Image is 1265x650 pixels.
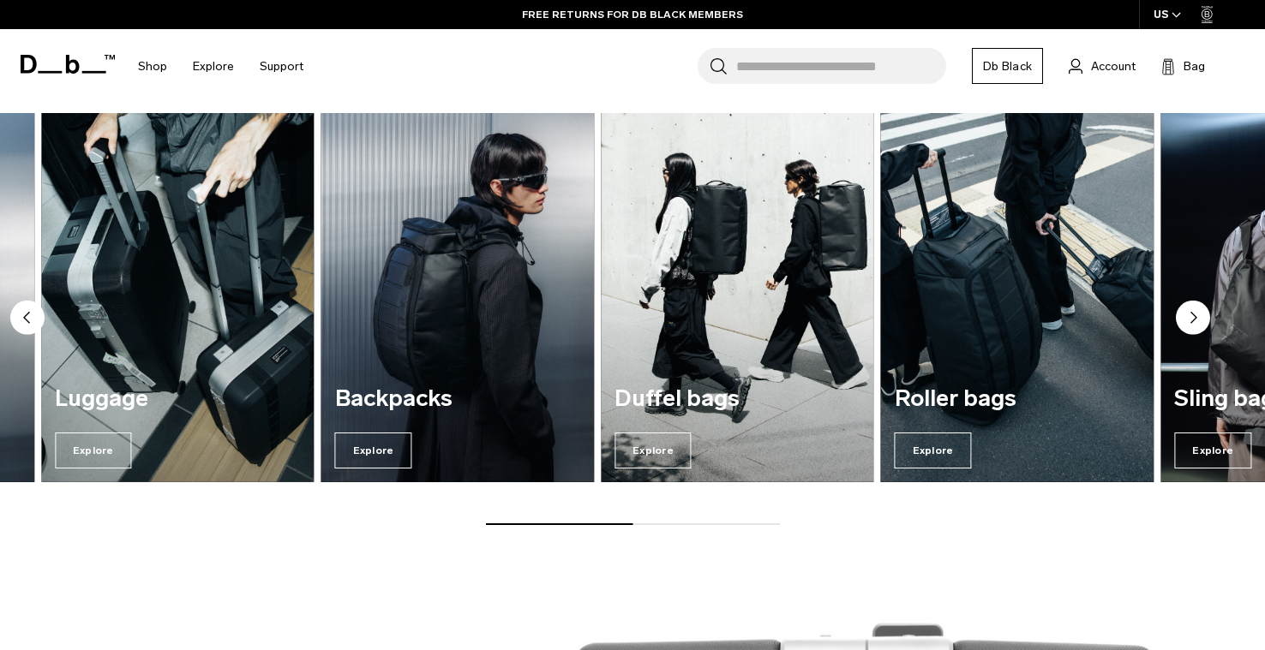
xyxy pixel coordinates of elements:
a: Backpacks Explore [321,113,595,481]
a: Account [1069,56,1136,76]
span: Explore [55,432,132,468]
nav: Main Navigation [125,29,316,104]
div: 2 / 7 [41,113,315,481]
div: 3 / 7 [321,113,595,481]
div: 5 / 7 [881,113,1154,481]
h3: Luggage [55,386,301,412]
h3: Roller bags [895,386,1141,412]
a: Luggage Explore [41,113,315,481]
h3: Backpacks [335,386,581,412]
a: Roller bags Explore [881,113,1154,481]
button: Previous slide [10,300,45,337]
a: Duffel bags Explore [601,113,874,481]
a: Db Black [972,48,1043,84]
button: Next slide [1176,300,1210,337]
a: Explore [193,36,234,97]
span: Explore [615,432,692,468]
span: Explore [895,432,972,468]
span: Explore [1174,432,1251,468]
a: Support [260,36,303,97]
div: 4 / 7 [601,113,874,481]
span: Explore [335,432,412,468]
span: Bag [1184,57,1205,75]
span: Account [1091,57,1136,75]
button: Bag [1161,56,1205,76]
a: FREE RETURNS FOR DB BLACK MEMBERS [522,7,743,22]
a: Shop [138,36,167,97]
h3: Duffel bags [615,386,860,412]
